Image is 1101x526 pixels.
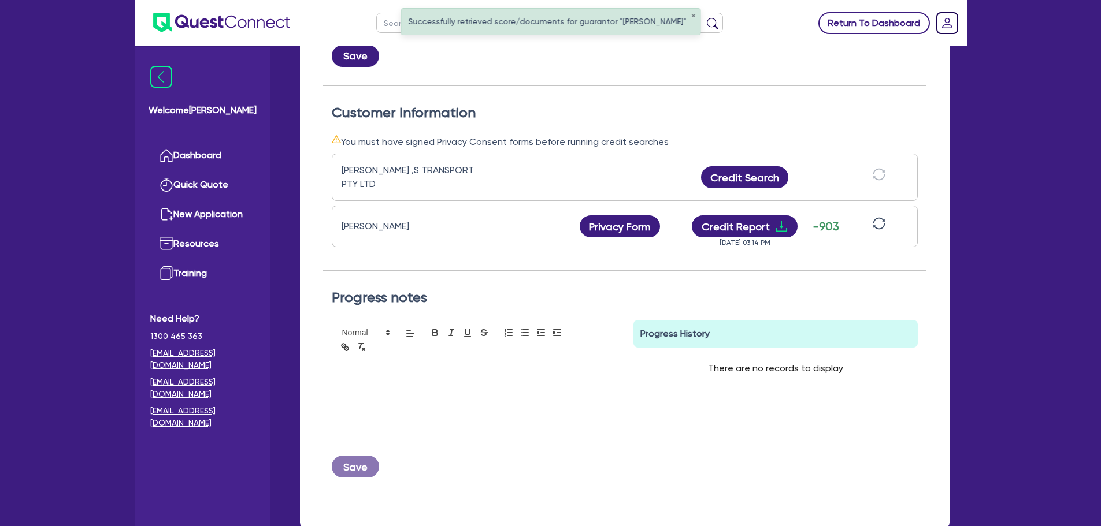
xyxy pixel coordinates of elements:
[332,289,918,306] h2: Progress notes
[873,217,885,230] span: sync
[694,348,857,389] div: There are no records to display
[160,266,173,280] img: training
[150,376,255,400] a: [EMAIL_ADDRESS][DOMAIN_NAME]
[818,12,930,34] a: Return To Dashboard
[150,66,172,88] img: icon-menu-close
[692,215,798,237] button: Credit Reportdownload
[342,163,486,191] div: [PERSON_NAME] ,S TRANSPORT PTY LTD
[150,170,255,200] a: Quick Quote
[150,141,255,170] a: Dashboard
[932,8,962,38] a: Dropdown toggle
[150,259,255,288] a: Training
[332,135,918,149] div: You must have signed Privacy Consent forms before running credit searches
[869,217,889,237] button: sync
[774,219,788,233] span: download
[401,9,700,35] div: Successfully retrieved score/documents for guarantor "[PERSON_NAME]"
[332,45,379,67] button: Save
[580,215,661,237] button: Privacy Form
[332,135,341,144] span: warning
[153,13,290,32] img: quest-connect-logo-blue
[376,13,723,33] input: Search by name, application ID or mobile number...
[332,105,918,121] h2: Customer Information
[633,320,918,348] div: Progress History
[701,166,789,188] button: Credit Search
[160,207,173,221] img: new-application
[150,347,255,371] a: [EMAIL_ADDRESS][DOMAIN_NAME]
[160,178,173,192] img: quick-quote
[150,200,255,229] a: New Application
[812,218,841,235] div: -903
[150,330,255,342] span: 1300 465 363
[332,456,379,477] button: Save
[873,168,885,181] span: sync
[869,167,889,188] button: sync
[149,103,257,117] span: Welcome [PERSON_NAME]
[150,229,255,259] a: Resources
[160,237,173,251] img: resources
[691,13,695,19] button: ✕
[342,219,486,233] div: [PERSON_NAME]
[150,405,255,429] a: [EMAIL_ADDRESS][DOMAIN_NAME]
[150,312,255,326] span: Need Help?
